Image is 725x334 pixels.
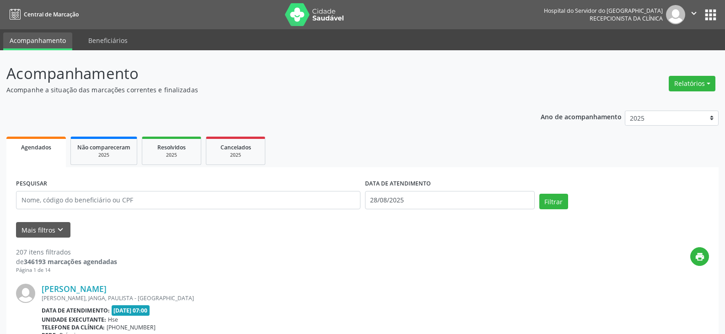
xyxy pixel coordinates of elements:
[112,305,150,316] span: [DATE] 07:00
[42,284,107,294] a: [PERSON_NAME]
[24,257,117,266] strong: 346193 marcações agendadas
[82,32,134,48] a: Beneficiários
[42,323,105,331] b: Telefone da clínica:
[21,143,51,151] span: Agendados
[666,5,685,24] img: img
[689,8,699,18] i: 
[541,111,622,122] p: Ano de acompanhamento
[695,252,705,262] i: print
[108,316,118,323] span: Hse
[24,11,79,18] span: Central de Marcação
[685,5,703,24] button: 
[669,76,715,91] button: Relatórios
[220,143,251,151] span: Cancelados
[55,225,65,235] i: keyboard_arrow_down
[365,177,431,191] label: DATA DE ATENDIMENTO
[544,7,663,15] div: Hospital do Servidor do [GEOGRAPHIC_DATA]
[16,177,47,191] label: PESQUISAR
[3,32,72,50] a: Acompanhamento
[6,7,79,22] a: Central de Marcação
[16,266,117,274] div: Página 1 de 14
[16,247,117,257] div: 207 itens filtrados
[77,143,130,151] span: Não compareceram
[590,15,663,22] span: Recepcionista da clínica
[213,152,258,159] div: 2025
[107,323,156,331] span: [PHONE_NUMBER]
[16,191,360,209] input: Nome, código do beneficiário ou CPF
[690,247,709,266] button: print
[16,257,117,266] div: de
[6,85,505,95] p: Acompanhe a situação das marcações correntes e finalizadas
[16,284,35,303] img: img
[42,307,110,314] b: Data de atendimento:
[42,316,106,323] b: Unidade executante:
[16,222,70,238] button: Mais filtroskeyboard_arrow_down
[365,191,535,209] input: Selecione um intervalo
[539,194,568,209] button: Filtrar
[157,143,186,151] span: Resolvidos
[6,62,505,85] p: Acompanhamento
[703,7,719,23] button: apps
[149,152,194,159] div: 2025
[77,152,130,159] div: 2025
[42,294,572,302] div: [PERSON_NAME], JANGA, PAULISTA - [GEOGRAPHIC_DATA]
